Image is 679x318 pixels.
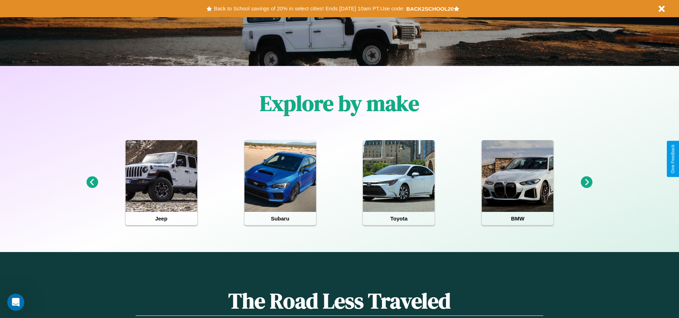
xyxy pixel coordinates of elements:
iframe: Intercom live chat [7,294,24,311]
h4: BMW [482,212,553,225]
h4: Jeep [126,212,197,225]
div: Give Feedback [670,144,675,174]
b: BACK2SCHOOL20 [406,6,454,12]
h1: Explore by make [260,89,419,118]
h4: Subaru [244,212,316,225]
button: Back to School savings of 20% in select cities! Ends [DATE] 10am PT.Use code: [212,4,406,14]
h4: Toyota [363,212,435,225]
h1: The Road Less Traveled [136,286,543,316]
